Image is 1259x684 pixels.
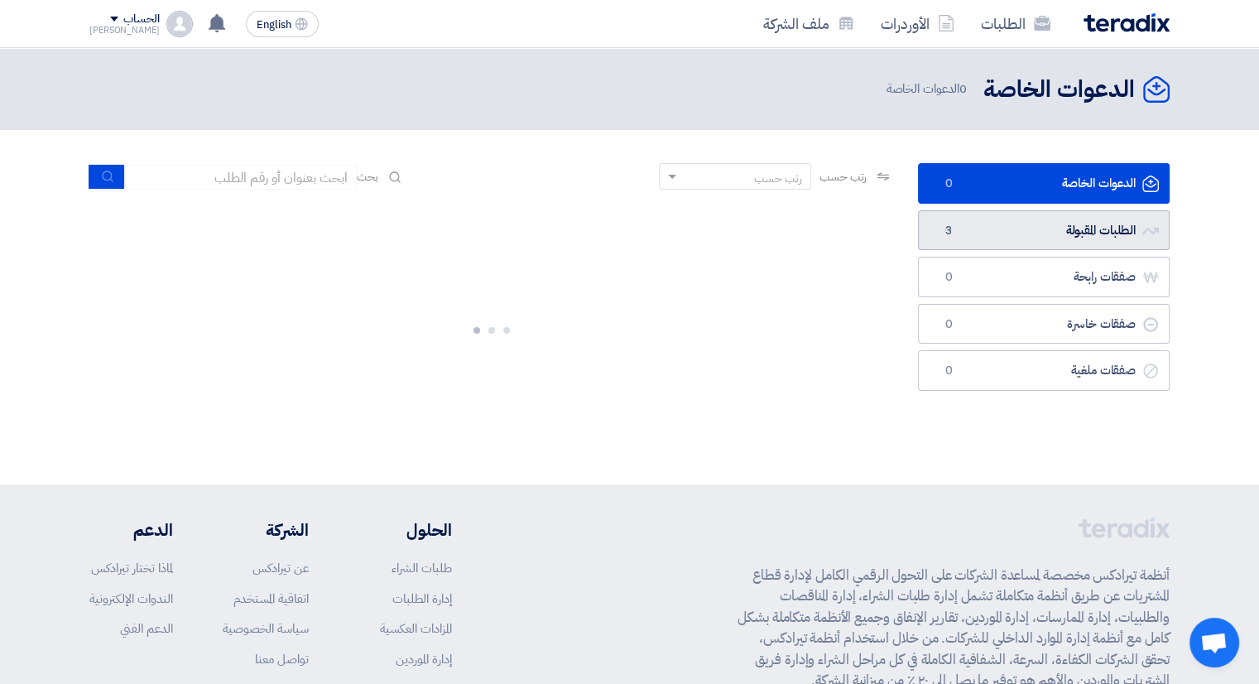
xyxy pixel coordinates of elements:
div: رتب حسب [754,170,802,187]
span: بحث [357,168,378,185]
a: طلبات الشراء [392,559,452,577]
a: صفقات رابحة0 [918,257,1170,297]
a: صفقات خاسرة0 [918,304,1170,344]
img: Teradix logo [1084,13,1170,32]
a: الأوردرات [867,4,968,43]
li: الحلول [358,518,452,542]
a: الطلبات [968,4,1064,43]
a: إدارة الطلبات [392,590,452,608]
li: الشركة [223,518,309,542]
span: 0 [939,363,959,379]
div: الحساب [123,12,159,26]
div: [PERSON_NAME] [89,26,160,35]
span: 0 [939,176,959,192]
a: Open chat [1189,618,1239,667]
a: صفقات ملغية0 [918,350,1170,391]
a: ملف الشركة [750,4,867,43]
a: اتفاقية المستخدم [233,590,309,608]
a: تواصل معنا [255,650,309,668]
a: سياسة الخصوصية [223,619,309,638]
span: 3 [939,223,959,239]
img: profile_test.png [166,11,193,37]
li: الدعم [89,518,173,542]
span: رتب حسب [819,168,867,185]
a: المزادات العكسية [380,619,452,638]
span: 0 [939,316,959,333]
span: الدعوات الخاصة [886,79,970,99]
a: الدعوات الخاصة0 [918,163,1170,204]
span: 0 [939,269,959,286]
span: English [257,19,291,31]
span: 0 [959,79,967,98]
a: إدارة الموردين [396,650,452,668]
a: عن تيرادكس [252,559,309,577]
a: الدعم الفني [120,619,173,638]
h2: الدعوات الخاصة [983,74,1135,106]
a: لماذا تختار تيرادكس [91,559,173,577]
a: الطلبات المقبولة3 [918,210,1170,251]
button: English [246,11,319,37]
a: الندوات الإلكترونية [89,590,173,608]
input: ابحث بعنوان أو رقم الطلب [125,165,357,190]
